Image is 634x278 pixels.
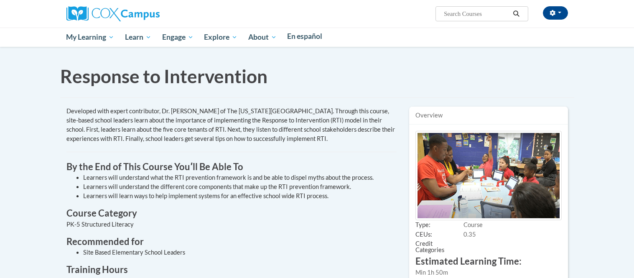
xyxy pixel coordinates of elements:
[66,10,160,17] a: Cox Campus
[54,28,581,47] div: Main menu
[83,248,397,257] li: Site Based Elementary School Leaders
[66,207,397,220] h3: Course Category
[83,182,397,191] li: Learners will understand the different core components that make up the RTI prevention framework.
[204,32,237,42] span: Explore
[409,107,568,125] div: Overview
[463,231,476,238] span: 0.35
[66,235,397,248] h3: Recommended for
[120,28,157,47] a: Learn
[66,221,134,228] value: PK-5 Structured Literacy
[83,191,397,201] li: Learners will learn ways to help implement systems for an effective school wide RTI process.
[199,28,243,47] a: Explore
[66,161,397,173] h3: By the End of This Course Youʹll Be Able To
[157,28,199,47] a: Engage
[415,240,463,255] span: Credit Categories
[415,131,562,221] img: Image of Course
[66,107,397,143] div: Developed with expert contributor, Dr. [PERSON_NAME] of The [US_STATE][GEOGRAPHIC_DATA]. Through ...
[415,255,562,268] h3: Estimated Learning Time:
[512,11,520,17] i: 
[83,173,397,182] li: Learners will understand what the RTI prevention framework is and be able to dispel myths about t...
[125,32,151,42] span: Learn
[415,231,463,240] span: CEUs:
[282,28,328,45] a: En español
[66,32,114,42] span: My Learning
[248,32,277,42] span: About
[543,6,568,20] button: Account Settings
[287,32,322,41] span: En español
[61,28,120,47] a: My Learning
[415,268,562,277] div: Min 1h 50m
[243,28,282,47] a: About
[66,263,397,276] h3: Training Hours
[60,65,267,87] span: Response to Intervention
[443,9,510,19] input: Search Courses
[415,221,463,230] span: Type:
[66,6,160,21] img: Cox Campus
[162,32,194,42] span: Engage
[463,221,483,228] span: Course
[510,9,522,19] button: Search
